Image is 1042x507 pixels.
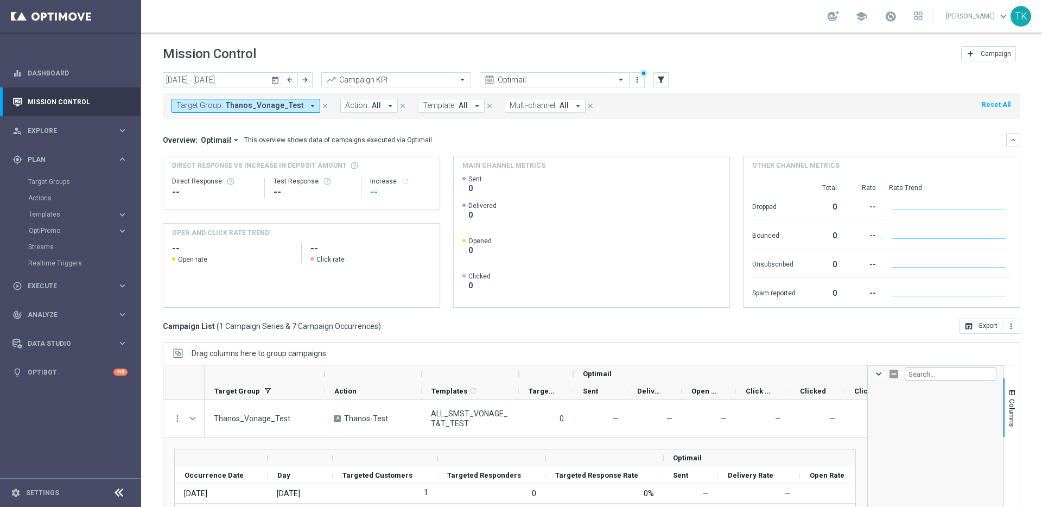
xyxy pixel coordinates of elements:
button: Reset All [981,99,1012,111]
span: Action: [345,101,369,110]
span: ) [378,321,381,331]
label: 1 [424,487,428,497]
div: 06 Oct 2025 [184,489,207,498]
div: Streams [28,239,140,255]
i: arrow_drop_down [472,101,482,111]
a: Settings [26,490,59,496]
button: Data Studio keyboard_arrow_right [12,339,128,348]
span: Direct Response VS Increase In Deposit Amount [172,161,347,170]
div: Test Response [274,177,352,186]
span: 0 [468,281,491,290]
i: keyboard_arrow_right [117,281,128,291]
i: close [321,102,329,110]
button: arrow_back [282,72,297,87]
div: — [718,484,800,503]
span: A [334,415,341,422]
button: add Campaign [961,46,1016,61]
span: ( [217,321,219,331]
a: [PERSON_NAME]keyboard_arrow_down [945,8,1011,24]
span: Occurrence Date [185,471,244,479]
button: close [485,100,494,112]
a: Optibot [28,358,113,386]
span: keyboard_arrow_down [997,10,1009,22]
div: 0% [644,489,654,498]
i: more_vert [633,75,641,84]
span: Sent [468,175,482,183]
i: filter_alt [656,75,666,85]
i: arrow_forward [301,76,309,84]
div: — [663,484,718,503]
i: arrow_drop_down [385,101,395,111]
div: Target Groups [28,174,140,190]
span: school [855,10,867,22]
div: -- [850,283,876,301]
div: Mission Control [12,87,128,116]
button: Multi-channel: All arrow_drop_down [505,99,586,113]
span: Thanos_Vonage_Test [214,414,290,423]
div: Actions [28,190,140,206]
div: gps_fixed Plan keyboard_arrow_right [12,155,128,164]
span: 0 [468,245,492,255]
button: arrow_forward [297,72,313,87]
i: gps_fixed [12,155,22,164]
div: Row Groups [192,349,326,358]
div: TK [1011,6,1031,27]
span: Thanos_Vonage_Test [226,101,303,110]
i: arrow_drop_down [308,101,317,111]
button: Templates keyboard_arrow_right [28,210,128,219]
div: Spam reported [752,283,796,301]
i: play_circle_outline [12,281,22,291]
div: Monday [277,489,300,498]
button: OptiPromo keyboard_arrow_right [28,226,128,235]
span: Day [277,471,290,479]
i: add [966,49,975,58]
h4: Main channel metrics [462,161,545,170]
span: Execute [28,283,117,289]
button: more_vert [173,414,182,423]
span: All [372,101,381,110]
ng-select: Campaign KPI [321,72,471,87]
span: Sent [583,387,598,395]
button: close [320,100,330,112]
div: Total [809,183,837,192]
span: Templates [29,211,106,218]
button: Mission Control [12,98,128,106]
span: Optimail [583,370,612,378]
span: Click Rate [746,387,772,395]
span: Clicked [468,272,491,281]
div: +10 [113,369,128,376]
i: refresh [401,177,410,186]
span: Targeted Customers [342,471,412,479]
i: keyboard_arrow_right [117,338,128,348]
i: keyboard_arrow_right [117,226,128,236]
span: Delivery Rate [637,387,663,395]
div: — [800,484,873,503]
i: keyboard_arrow_down [1009,136,1017,144]
div: 0 [809,283,837,301]
i: settings [11,488,21,498]
span: All [459,101,468,110]
i: equalizer [12,68,22,78]
div: Optibot [12,358,128,386]
button: Target Group: Thanos_Vonage_Test arrow_drop_down [171,99,320,113]
h2: -- [310,242,431,255]
span: Opened [468,237,492,245]
i: arrow_back [286,76,294,84]
div: Templates [29,211,117,218]
span: Delivery Rate = Delivered / Sent [666,414,672,423]
div: Dashboard [12,59,128,87]
span: Plan [28,156,117,163]
a: Streams [28,243,113,251]
button: more_vert [632,73,643,86]
div: track_changes Analyze keyboard_arrow_right [12,310,128,319]
button: equalizer Dashboard [12,69,128,78]
a: Actions [28,194,113,202]
span: Columns [1008,399,1016,427]
span: Optimail [201,135,231,145]
div: OptiPromo [29,227,117,234]
i: close [399,102,406,110]
div: 0 [809,197,837,214]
